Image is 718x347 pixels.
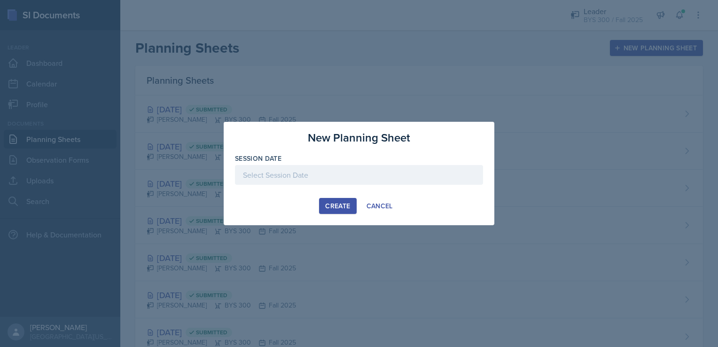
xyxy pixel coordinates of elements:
h3: New Planning Sheet [308,129,410,146]
label: Session Date [235,154,281,163]
div: Cancel [367,202,393,210]
button: Cancel [360,198,399,214]
button: Create [319,198,356,214]
div: Create [325,202,350,210]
